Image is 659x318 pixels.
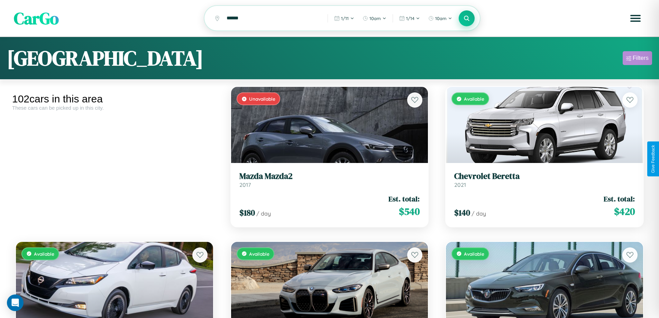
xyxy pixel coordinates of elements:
[12,93,217,105] div: 102 cars in this area
[406,16,414,21] span: 1 / 14
[331,13,358,24] button: 1/11
[396,13,423,24] button: 1/14
[464,96,484,102] span: Available
[14,7,59,30] span: CarGo
[435,16,447,21] span: 10am
[388,194,420,204] span: Est. total:
[34,251,54,257] span: Available
[359,13,390,24] button: 10am
[454,171,635,181] h3: Chevrolet Beretta
[239,181,251,188] span: 2017
[249,251,269,257] span: Available
[249,96,275,102] span: Unavailable
[454,207,470,218] span: $ 140
[399,205,420,218] span: $ 540
[454,181,466,188] span: 2021
[12,105,217,111] div: These cars can be picked up in this city.
[454,171,635,188] a: Chevrolet Beretta2021
[626,9,645,28] button: Open menu
[464,251,484,257] span: Available
[614,205,635,218] span: $ 420
[623,51,652,65] button: Filters
[239,171,420,188] a: Mazda Mazda22017
[7,294,24,311] div: Open Intercom Messenger
[239,207,255,218] span: $ 180
[256,210,271,217] span: / day
[425,13,456,24] button: 10am
[341,16,349,21] span: 1 / 11
[651,145,656,173] div: Give Feedback
[633,55,649,62] div: Filters
[239,171,420,181] h3: Mazda Mazda2
[7,44,203,72] h1: [GEOGRAPHIC_DATA]
[472,210,486,217] span: / day
[369,16,381,21] span: 10am
[604,194,635,204] span: Est. total:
